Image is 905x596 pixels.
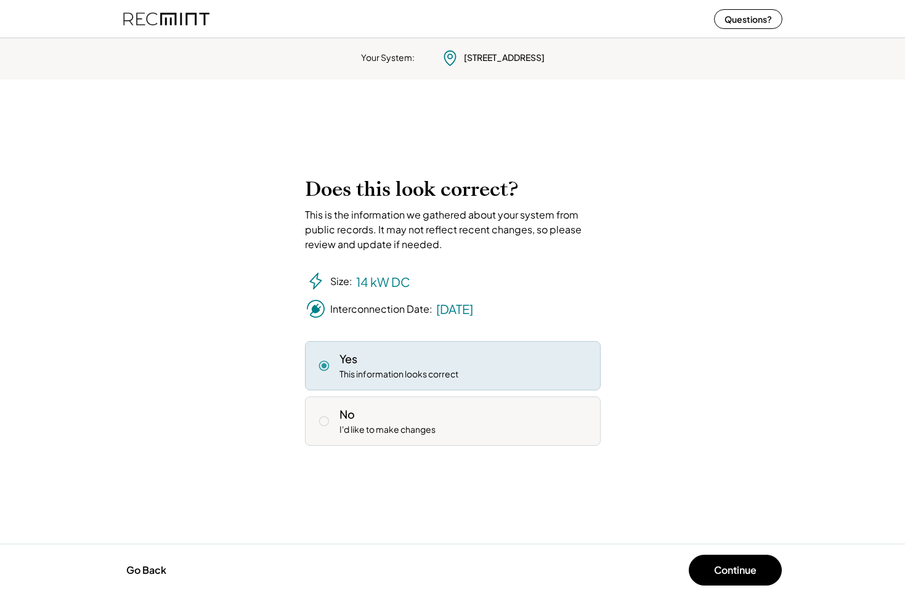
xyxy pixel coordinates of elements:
div: This information looks correct [339,368,458,381]
div: Yes [339,351,357,366]
div: [STREET_ADDRESS] [464,52,545,64]
div: Your System: [361,52,415,64]
div: Size: [330,276,352,286]
div: I'd like to make changes [339,424,436,436]
div: 14 kW DC [356,276,410,288]
button: Go Back [123,557,170,584]
button: Continue [689,555,782,586]
button: Questions? [714,9,782,29]
div: [DATE] [436,303,473,315]
div: Interconnection Date: [330,304,432,314]
h2: Does this look correct? [305,177,518,201]
img: recmint-logotype%403x%20%281%29.jpeg [123,2,209,35]
div: No [339,406,355,422]
div: This is the information we gathered about your system from public records. It may not reflect rec... [305,207,601,252]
